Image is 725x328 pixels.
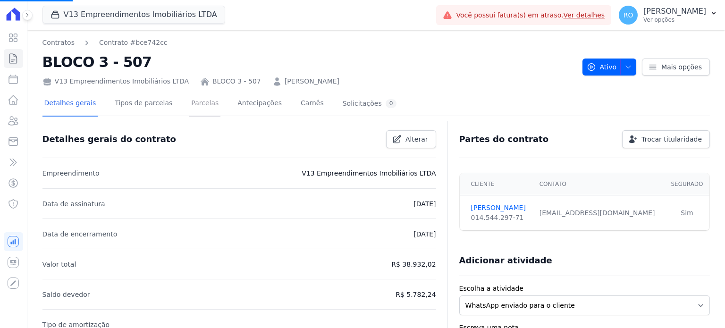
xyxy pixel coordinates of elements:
[42,38,575,48] nav: Breadcrumb
[459,255,552,266] h3: Adicionar atividade
[459,284,710,294] label: Escolha a atividade
[413,228,436,240] p: [DATE]
[42,76,189,86] div: V13 Empreendimentos Imobiliários LTDA
[42,38,168,48] nav: Breadcrumb
[391,259,436,270] p: R$ 38.932,02
[564,11,605,19] a: Ver detalhes
[42,168,100,179] p: Empreendimento
[236,92,284,117] a: Antecipações
[471,203,528,213] a: [PERSON_NAME]
[582,59,637,76] button: Ativo
[396,289,436,300] p: R$ 5.782,24
[285,76,339,86] a: [PERSON_NAME]
[42,51,575,73] h2: BLOCO 3 - 507
[534,173,665,195] th: Contato
[189,92,220,117] a: Parcelas
[471,213,528,223] div: 014.544.297-71
[42,228,118,240] p: Data de encerramento
[299,92,326,117] a: Carnês
[42,259,76,270] p: Valor total
[587,59,617,76] span: Ativo
[99,38,168,48] a: Contrato #bce742cc
[622,130,710,148] a: Trocar titularidade
[642,59,710,76] a: Mais opções
[42,38,75,48] a: Contratos
[661,62,702,72] span: Mais opções
[42,92,98,117] a: Detalhes gerais
[405,135,428,144] span: Alterar
[302,168,436,179] p: V13 Empreendimentos Imobiliários LTDA
[413,198,436,210] p: [DATE]
[42,134,176,145] h3: Detalhes gerais do contrato
[540,208,659,218] div: [EMAIL_ADDRESS][DOMAIN_NAME]
[624,12,633,18] span: RO
[611,2,725,28] button: RO [PERSON_NAME] Ver opções
[386,130,436,148] a: Alterar
[643,7,706,16] p: [PERSON_NAME]
[643,16,706,24] p: Ver opções
[113,92,174,117] a: Tipos de parcelas
[42,198,105,210] p: Data de assinatura
[341,92,399,117] a: Solicitações0
[460,173,534,195] th: Cliente
[665,195,709,231] td: Sim
[212,76,261,86] a: BLOCO 3 - 507
[386,99,397,108] div: 0
[641,135,702,144] span: Trocar titularidade
[459,134,549,145] h3: Partes do contrato
[665,173,709,195] th: Segurado
[42,6,225,24] button: V13 Empreendimentos Imobiliários LTDA
[42,289,90,300] p: Saldo devedor
[456,10,605,20] span: Você possui fatura(s) em atraso.
[343,99,397,108] div: Solicitações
